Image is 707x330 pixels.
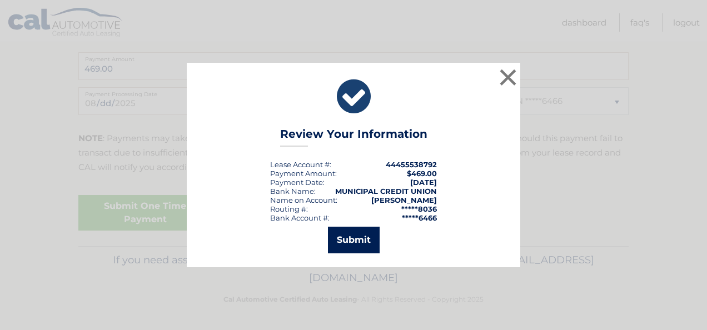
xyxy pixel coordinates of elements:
strong: [PERSON_NAME] [371,196,437,204]
strong: 44455538792 [386,160,437,169]
div: : [270,178,325,187]
div: Routing #: [270,204,308,213]
div: Name on Account: [270,196,337,204]
h3: Review Your Information [280,127,427,147]
button: Submit [328,227,380,253]
div: Bank Account #: [270,213,330,222]
button: × [497,66,519,88]
span: [DATE] [410,178,437,187]
div: Bank Name: [270,187,316,196]
span: Payment Date [270,178,323,187]
div: Lease Account #: [270,160,331,169]
strong: MUNICIPAL CREDIT UNION [335,187,437,196]
span: $469.00 [407,169,437,178]
div: Payment Amount: [270,169,337,178]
